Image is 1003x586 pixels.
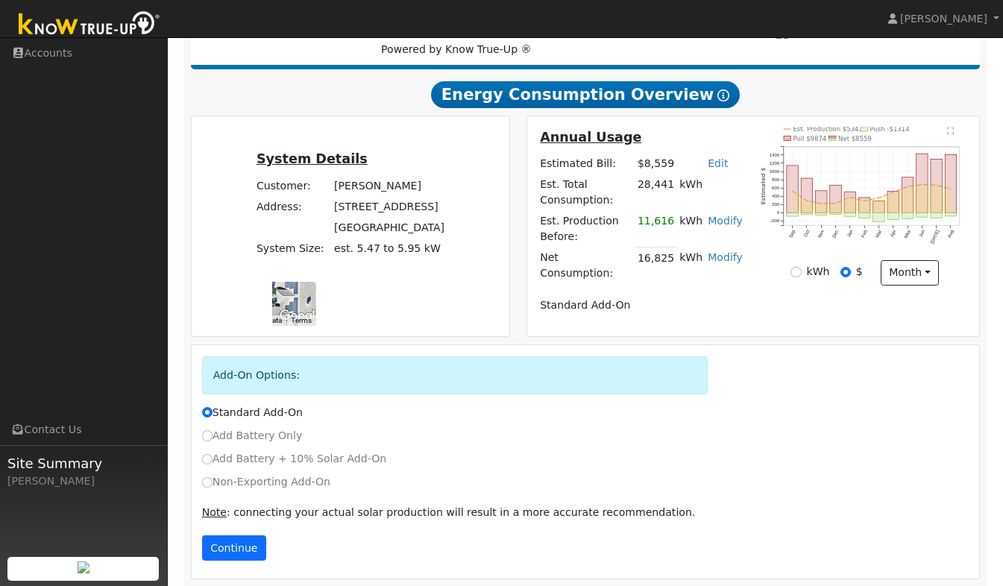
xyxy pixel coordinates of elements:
u: Annual Usage [540,130,641,145]
img: retrieve [78,561,89,573]
span: Site Summary [7,453,160,473]
text: 400 [773,193,781,198]
td: 16,825 [635,248,676,284]
span: : connecting your actual solar production will result in a more accurate recommendation. [202,506,696,518]
span: Energy Consumption Overview [431,81,740,108]
circle: onclick="" [820,203,822,204]
rect: onclick="" [845,212,856,216]
rect: onclick="" [830,185,841,212]
circle: onclick="" [922,183,923,185]
td: [STREET_ADDRESS] [332,196,447,217]
td: kWh [677,174,746,210]
label: Add Battery + 10% Solar Add-On [202,451,387,467]
rect: onclick="" [830,212,841,214]
text: Nov [817,228,825,239]
a: Terms (opens in new tab) [291,316,312,324]
rect: onclick="" [887,191,899,212]
circle: onclick="" [864,201,865,202]
text: Apr [889,229,896,238]
circle: onclick="" [849,196,851,198]
input: Add Battery + 10% Solar Add-On [202,454,213,464]
text: Jun [918,228,926,238]
a: Edit [708,157,728,169]
rect: onclick="" [916,154,928,212]
rect: onclick="" [787,166,798,212]
td: kWh [677,248,705,284]
text: -200 [770,218,780,223]
text: 600 [773,185,781,190]
label: Add Battery Only [202,428,303,444]
td: Net Consumption: [538,248,635,284]
td: Est. Production Before: [538,211,635,248]
rect: onclick="" [931,212,942,218]
rect: onclick="" [946,212,957,216]
text: [DATE] [929,229,940,245]
rect: onclick="" [859,212,870,218]
circle: onclick="" [950,188,952,189]
circle: onclick="" [878,197,880,198]
rect: onclick="" [787,212,798,216]
rect: onclick="" [902,177,914,212]
text: Net $8559 [839,135,872,142]
rect: onclick="" [887,212,899,219]
rect: onclick="" [902,212,914,218]
circle: onclick="" [907,186,908,187]
text: Pull $9874 [793,135,827,142]
text: Mar [875,229,883,239]
text: Aug [946,228,955,238]
rect: onclick="" [946,154,957,212]
circle: onclick="" [835,202,837,204]
td: [PERSON_NAME] [332,175,447,196]
text: 1200 [770,160,780,166]
label: Standard Add-On [202,405,303,420]
text: Jan [846,228,854,238]
rect: onclick="" [859,198,870,212]
div: Add-On Options: [202,356,708,394]
a: Modify [708,251,743,263]
span: est. 5.47 to 5.95 kW [334,242,441,254]
text: 1400 [770,152,780,157]
input: Non-Exporting Add-On [202,477,213,488]
img: Google [276,306,325,326]
rect: onclick="" [845,192,856,212]
i: Show Help [717,89,729,101]
text: 0 [777,209,780,215]
td: kWh [677,211,705,248]
div: [PERSON_NAME] [7,473,160,489]
rect: onclick="" [816,191,827,212]
u: Note [202,506,227,518]
input: kWh [790,267,801,277]
rect: onclick="" [916,212,928,217]
circle: onclick="" [893,191,894,192]
rect: onclick="" [802,212,813,215]
circle: onclick="" [936,184,937,186]
input: Standard Add-On [202,407,213,418]
text: Push -$1314 [870,125,910,133]
input: $ [840,267,851,277]
text: 1000 [770,168,780,174]
text: Oct [803,229,811,238]
td: 28,441 [635,174,676,210]
u: System Details [257,151,368,166]
td: Customer: [254,175,331,196]
rect: onclick="" [802,178,813,212]
rect: onclick="" [873,201,884,212]
td: [GEOGRAPHIC_DATA] [332,217,447,238]
text: Dec [831,229,840,239]
rect: onclick="" [873,212,884,221]
text: 200 [773,201,781,207]
rect: onclick="" [931,159,942,212]
label: $ [856,264,863,280]
td: 11,616 [635,211,676,248]
text: May [903,228,912,239]
td: Address: [254,196,331,217]
text: 800 [773,177,781,182]
circle: onclick="" [806,200,808,201]
a: Modify [708,215,743,227]
label: kWh [807,264,830,280]
button: Continue [202,535,266,561]
input: Add Battery Only [202,430,213,441]
button: month [881,260,940,286]
td: Estimated Bill: [538,153,635,174]
text: Estimated $ [761,168,767,205]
